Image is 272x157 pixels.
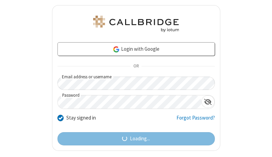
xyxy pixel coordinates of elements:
a: Forgot Password? [176,114,215,127]
div: Show password [201,95,215,108]
button: Loading... [57,132,215,146]
img: Astra [92,16,180,32]
span: Loading... [130,135,150,143]
label: Stay signed in [66,114,96,122]
img: google-icon.png [113,46,120,53]
iframe: Chat [255,139,267,152]
input: Password [58,95,201,109]
input: Email address or username [57,77,215,90]
span: OR [131,62,141,71]
a: Login with Google [57,42,215,56]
